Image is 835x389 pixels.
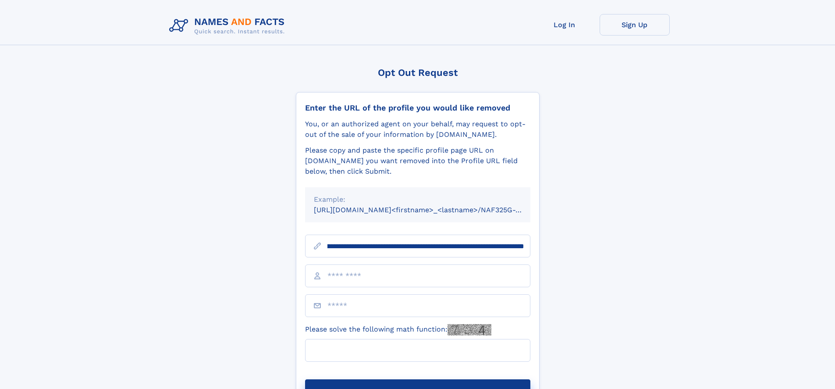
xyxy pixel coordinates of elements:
[305,324,491,335] label: Please solve the following math function:
[166,14,292,38] img: Logo Names and Facts
[296,67,540,78] div: Opt Out Request
[314,194,522,205] div: Example:
[314,206,547,214] small: [URL][DOMAIN_NAME]<firstname>_<lastname>/NAF325G-xxxxxxxx
[600,14,670,36] a: Sign Up
[305,145,530,177] div: Please copy and paste the specific profile page URL on [DOMAIN_NAME] you want removed into the Pr...
[305,119,530,140] div: You, or an authorized agent on your behalf, may request to opt-out of the sale of your informatio...
[529,14,600,36] a: Log In
[305,103,530,113] div: Enter the URL of the profile you would like removed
